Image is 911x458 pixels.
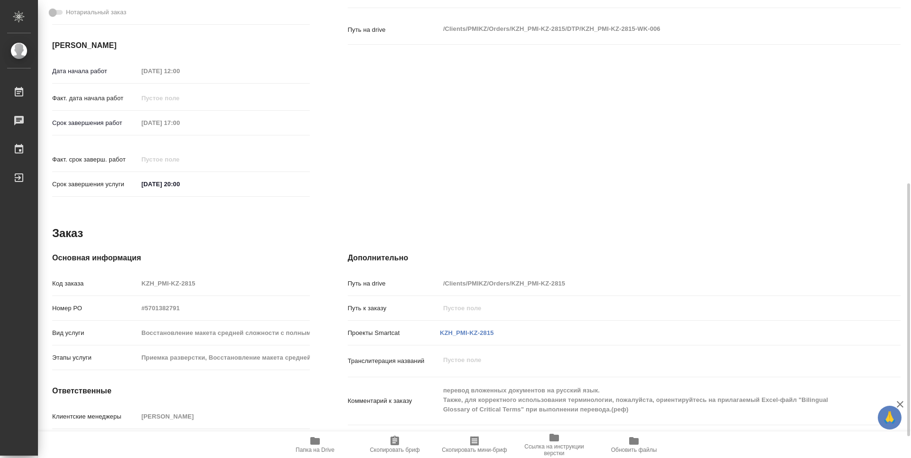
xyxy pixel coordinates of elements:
p: Срок завершения работ [52,118,138,128]
p: Срок завершения услуги [52,180,138,189]
span: Скопировать мини-бриф [442,447,507,453]
button: Скопировать бриф [355,431,435,458]
input: Пустое поле [440,301,855,315]
span: Обновить файлы [611,447,657,453]
p: Факт. срок заверш. работ [52,155,138,164]
h4: Ответственные [52,385,310,397]
p: Путь к заказу [348,304,440,313]
p: Путь на drive [348,25,440,35]
p: Проекты Smartcat [348,328,440,338]
input: Пустое поле [138,116,221,130]
p: Путь на drive [348,279,440,288]
p: Дата начала работ [52,67,138,76]
input: Пустое поле [138,64,221,78]
p: Вид услуги [52,328,138,338]
h2: Заказ [52,226,83,241]
input: Пустое поле [138,153,221,166]
span: Скопировать бриф [370,447,419,453]
span: Ссылка на инструкции верстки [520,443,588,457]
textarea: /Clients/PMIKZ/Orders/KZH_PMI-KZ-2815/DTP/KZH_PMI-KZ-2815-WK-006 [440,21,855,37]
input: Пустое поле [138,301,310,315]
input: Пустое поле [138,326,310,340]
input: Пустое поле [440,277,855,290]
button: Обновить файлы [594,431,674,458]
input: Пустое поле [138,351,310,364]
textarea: перевод вложенных документов на русский язык. Также, для корректного использования терминологии, ... [440,382,855,418]
h4: Дополнительно [348,252,901,264]
button: Папка на Drive [275,431,355,458]
span: Папка на Drive [296,447,335,453]
span: 🙏 [882,408,898,428]
p: Клиентские менеджеры [52,412,138,421]
button: 🙏 [878,406,902,429]
button: Скопировать мини-бриф [435,431,514,458]
a: KZH_PMI-KZ-2815 [440,329,494,336]
p: Этапы услуги [52,353,138,363]
input: Пустое поле [138,91,221,105]
p: Транслитерация названий [348,356,440,366]
p: Код заказа [52,279,138,288]
p: Факт. дата начала работ [52,94,138,103]
h4: Основная информация [52,252,310,264]
span: Нотариальный заказ [66,8,126,17]
input: Пустое поле [138,410,310,423]
p: Номер РО [52,304,138,313]
input: Пустое поле [138,277,310,290]
h4: [PERSON_NAME] [52,40,310,51]
button: Ссылка на инструкции верстки [514,431,594,458]
input: ✎ Введи что-нибудь [138,177,221,191]
p: Комментарий к заказу [348,396,440,406]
